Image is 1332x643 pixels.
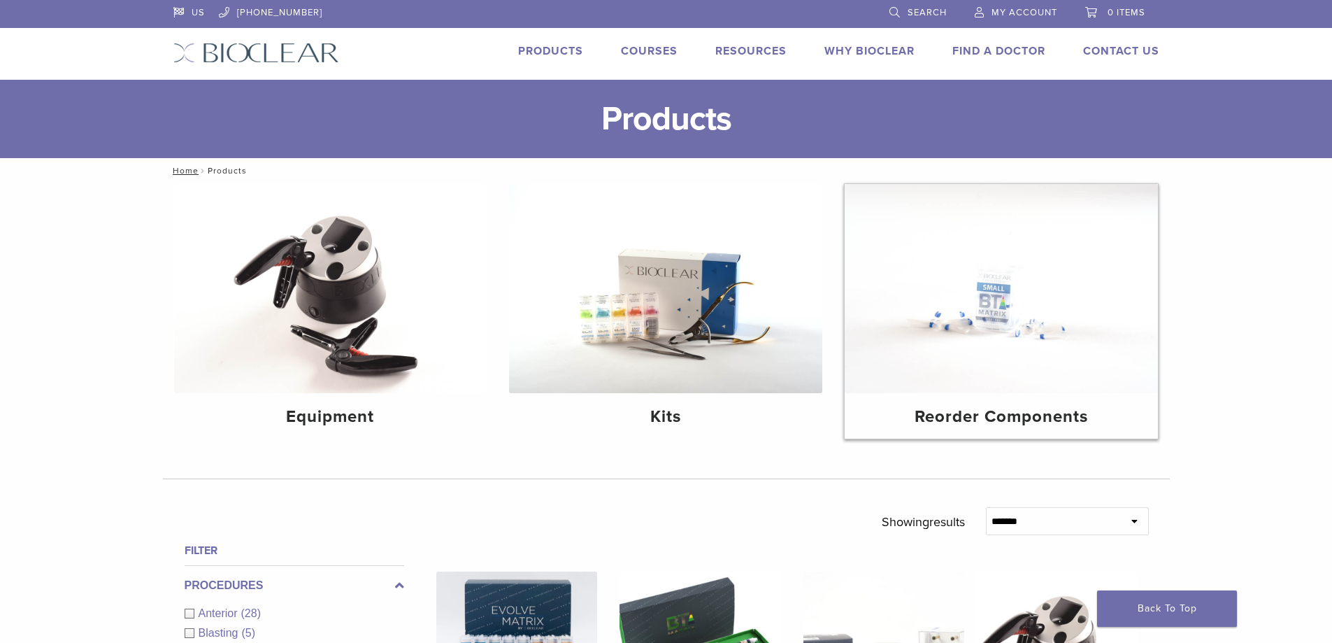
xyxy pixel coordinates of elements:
[1108,7,1145,18] span: 0 items
[199,167,208,174] span: /
[185,404,476,430] h4: Equipment
[241,607,261,619] span: (28)
[173,43,339,63] img: Bioclear
[845,184,1158,439] a: Reorder Components
[199,607,241,619] span: Anterior
[1097,591,1237,627] a: Back To Top
[174,184,487,393] img: Equipment
[621,44,678,58] a: Courses
[199,627,242,639] span: Blasting
[174,184,487,439] a: Equipment
[991,7,1057,18] span: My Account
[882,507,965,537] p: Showing results
[163,158,1170,183] nav: Products
[856,404,1147,430] h4: Reorder Components
[715,44,787,58] a: Resources
[169,166,199,176] a: Home
[518,44,583,58] a: Products
[509,184,822,393] img: Kits
[1083,44,1159,58] a: Contact Us
[952,44,1045,58] a: Find A Doctor
[185,542,404,559] h4: Filter
[241,627,255,639] span: (5)
[509,184,822,439] a: Kits
[824,44,915,58] a: Why Bioclear
[520,404,811,430] h4: Kits
[908,7,947,18] span: Search
[185,577,404,594] label: Procedures
[845,184,1158,393] img: Reorder Components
